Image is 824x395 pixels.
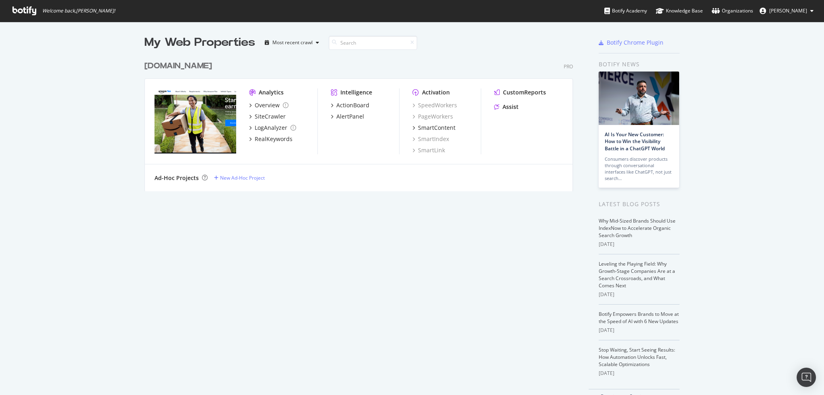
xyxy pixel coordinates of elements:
[599,72,679,125] img: AI Is Your New Customer: How to Win the Visibility Battle in a ChatGPT World
[769,7,807,14] span: Mia Williams
[599,200,680,209] div: Latest Blog Posts
[412,146,445,154] a: SmartLink
[564,63,573,70] div: Pro
[753,4,820,17] button: [PERSON_NAME]
[656,7,703,15] div: Knowledge Base
[604,7,647,15] div: Botify Academy
[599,291,680,298] div: [DATE]
[797,368,816,387] div: Open Intercom Messenger
[599,39,663,47] a: Botify Chrome Plugin
[605,156,673,182] div: Consumers discover products through conversational interfaces like ChatGPT, not just search…
[154,174,199,182] div: Ad-Hoc Projects
[599,327,680,334] div: [DATE]
[503,103,519,111] div: Assist
[262,36,322,49] button: Most recent crawl
[412,113,453,121] a: PageWorkers
[255,113,286,121] div: SiteCrawler
[272,40,313,45] div: Most recent crawl
[331,113,364,121] a: AlertPanel
[599,217,676,239] a: Why Mid-Sized Brands Should Use IndexNow to Accelerate Organic Search Growth
[422,88,450,96] div: Activation
[144,51,579,191] div: grid
[259,88,284,96] div: Analytics
[599,346,675,368] a: Stop Waiting, Start Seeing Results: How Automation Unlocks Fast, Scalable Optimizations
[599,60,680,69] div: Botify news
[144,60,215,72] a: [DOMAIN_NAME]
[605,131,665,151] a: AI Is Your New Customer: How to Win the Visibility Battle in a ChatGPT World
[255,135,293,143] div: RealKeywords
[249,113,286,121] a: SiteCrawler
[418,124,455,132] div: SmartContent
[712,7,753,15] div: Organizations
[144,35,255,51] div: My Web Properties
[249,101,288,109] a: Overview
[607,39,663,47] div: Botify Chrome Plugin
[494,88,546,96] a: CustomReports
[154,88,236,153] img: flex.amazon.com.au
[144,60,212,72] div: [DOMAIN_NAME]
[599,370,680,377] div: [DATE]
[42,8,115,14] span: Welcome back, [PERSON_NAME] !
[336,101,369,109] div: ActionBoard
[249,124,296,132] a: LogAnalyzer
[255,124,287,132] div: LogAnalyzer
[599,241,680,248] div: [DATE]
[599,260,675,289] a: Leveling the Playing Field: Why Growth-Stage Companies Are at a Search Crossroads, and What Comes...
[220,174,265,181] div: New Ad-Hoc Project
[412,101,457,109] a: SpeedWorkers
[329,36,417,50] input: Search
[599,311,679,325] a: Botify Empowers Brands to Move at the Speed of AI with 6 New Updates
[494,103,519,111] a: Assist
[340,88,372,96] div: Intelligence
[249,135,293,143] a: RealKeywords
[214,174,265,181] a: New Ad-Hoc Project
[412,135,449,143] a: SmartIndex
[503,88,546,96] div: CustomReports
[412,124,455,132] a: SmartContent
[255,101,280,109] div: Overview
[331,101,369,109] a: ActionBoard
[336,113,364,121] div: AlertPanel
